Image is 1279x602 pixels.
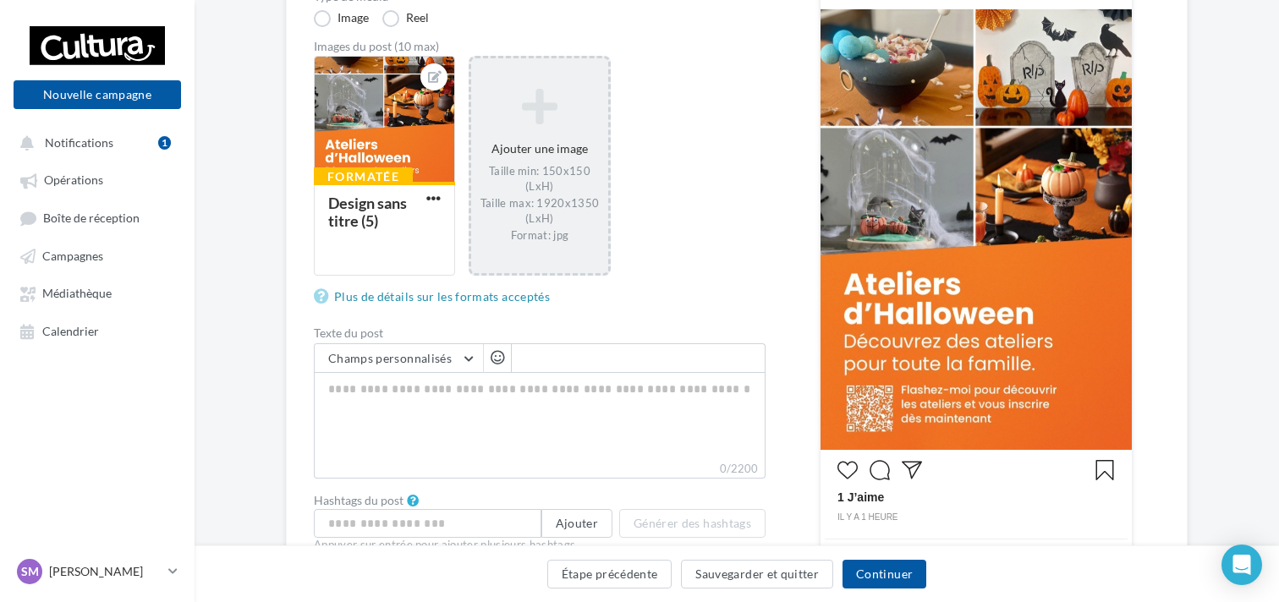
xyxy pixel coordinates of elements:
p: [PERSON_NAME] [49,563,162,580]
svg: Commenter [870,460,890,480]
button: Nouvelle campagne [14,80,181,109]
div: 1 J’aime [837,489,1115,510]
a: Opérations [10,164,184,194]
label: Texte du post [314,327,766,339]
button: Sauvegarder et quitter [681,560,833,588]
div: Formatée [314,167,413,186]
label: 0/2200 [314,460,766,479]
span: Campagnes [42,249,103,263]
label: Image [314,10,369,27]
button: Ajouter [541,509,612,538]
a: Campagnes [10,240,184,271]
a: Plus de détails sur les formats acceptés [314,287,557,307]
span: Notifications [45,135,113,150]
button: Étape précédente [547,560,672,588]
a: SM [PERSON_NAME] [14,555,181,588]
div: Design sans titre (5) [328,194,407,230]
button: Continuer [843,560,926,588]
div: Open Intercom Messenger [1221,545,1262,585]
button: Notifications 1 [10,127,178,157]
a: Médiathèque [10,277,184,308]
span: Opérations [44,173,103,188]
button: Générer des hashtags [619,509,766,538]
svg: Partager la publication [902,460,922,480]
span: Boîte de réception [43,211,140,225]
button: Champs personnalisés [315,344,483,373]
div: Appuyer sur entrée pour ajouter plusieurs hashtags [314,538,766,553]
div: 1 [158,136,171,150]
span: Médiathèque [42,287,112,301]
div: il y a 1 heure [837,510,1115,525]
svg: Enregistrer [1095,460,1115,480]
span: Champs personnalisés [328,351,452,365]
div: Images du post (10 max) [314,41,766,52]
label: Reel [382,10,429,27]
span: SM [21,563,39,580]
a: Boîte de réception [10,202,184,233]
span: Calendrier [42,324,99,338]
a: Calendrier [10,315,184,346]
svg: J’aime [837,460,858,480]
label: Hashtags du post [314,495,403,506]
